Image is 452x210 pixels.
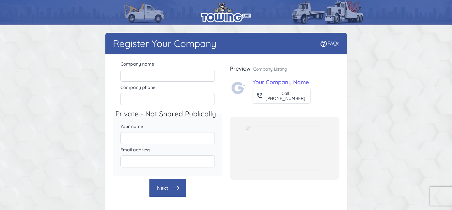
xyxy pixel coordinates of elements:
[265,91,305,101] div: Call [PHONE_NUMBER]
[120,147,215,153] label: Email address
[120,84,215,90] label: Company phone
[320,40,339,46] a: FAQs
[253,66,287,72] p: Company Listing
[253,88,311,104] button: Call[PHONE_NUMBER]
[149,179,186,197] button: Next
[201,2,251,22] img: logo.png
[120,61,215,67] label: Company name
[115,109,225,120] legend: Private - Not Shared Publically
[253,79,309,86] a: Your Company Name
[120,123,215,130] label: Your name
[231,80,246,96] img: Towing.com Logo
[230,65,251,73] h3: Preview
[113,38,216,49] h1: Register Your Company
